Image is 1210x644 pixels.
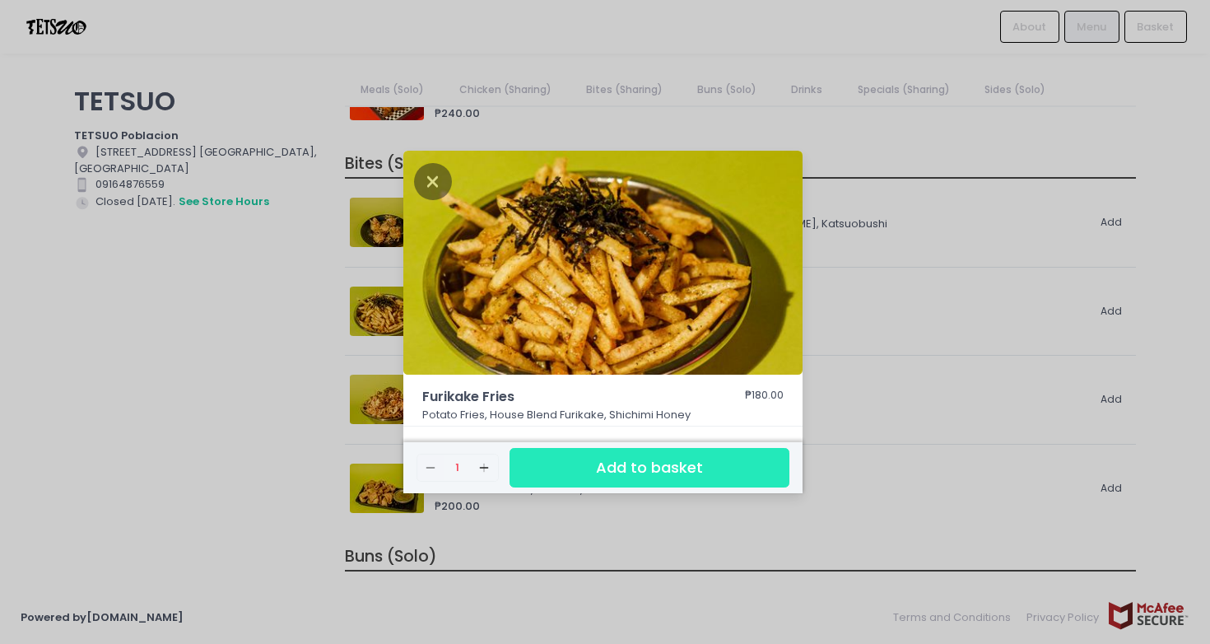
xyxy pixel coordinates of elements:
button: Close [414,172,452,189]
button: Add to basket [510,448,789,488]
span: Furikake Fries [422,387,694,407]
img: Furikake Fries [403,151,803,375]
p: Potato Fries, House Blend Furikake, Shichimi Honey [422,407,784,423]
div: ₱180.00 [745,387,784,407]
